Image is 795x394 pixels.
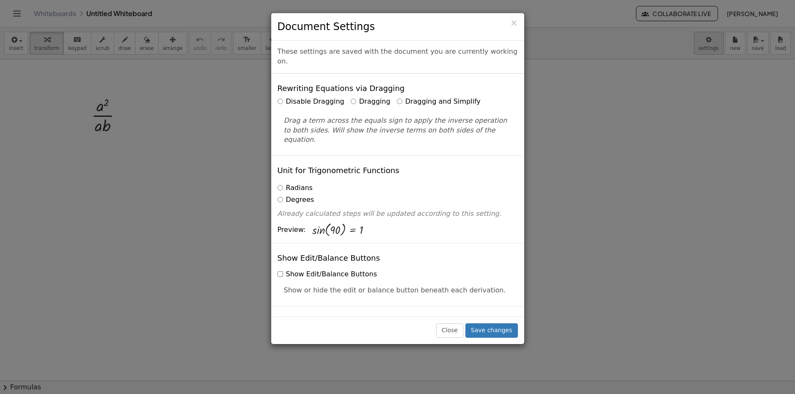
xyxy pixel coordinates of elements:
p: Already calculated steps will be updated according to this setting. [278,209,518,219]
button: Close [510,19,518,28]
input: Show Edit/Balance Buttons [278,271,283,277]
h3: Document Settings [278,19,518,34]
h4: Unit for Trigonometric Functions [278,166,399,175]
label: Dragging and Simplify [397,97,481,107]
h4: Show Edit/Balance Buttons [278,254,380,262]
label: Radians [278,183,313,193]
input: Radians [278,185,283,190]
p: Drag a term across the equals sign to apply the inverse operation to both sides. Will show the in... [284,116,512,145]
span: × [510,18,518,28]
div: These settings are saved with the document you are currently working on. [271,41,524,74]
input: Degrees [278,197,283,202]
button: Close [436,323,463,338]
p: Show or hide the edit or balance button beneath each derivation. [284,286,512,295]
label: Show Edit/Balance Buttons [278,270,377,279]
label: Disable Dragging [278,97,344,107]
input: Dragging [351,99,356,104]
h4: Rewriting Equations via Dragging [278,84,405,93]
span: Preview: [278,225,306,235]
input: Dragging and Simplify [397,99,402,104]
label: Degrees [278,195,314,205]
label: Dragging [351,97,391,107]
input: Disable Dragging [278,99,283,104]
button: Save changes [465,323,518,338]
